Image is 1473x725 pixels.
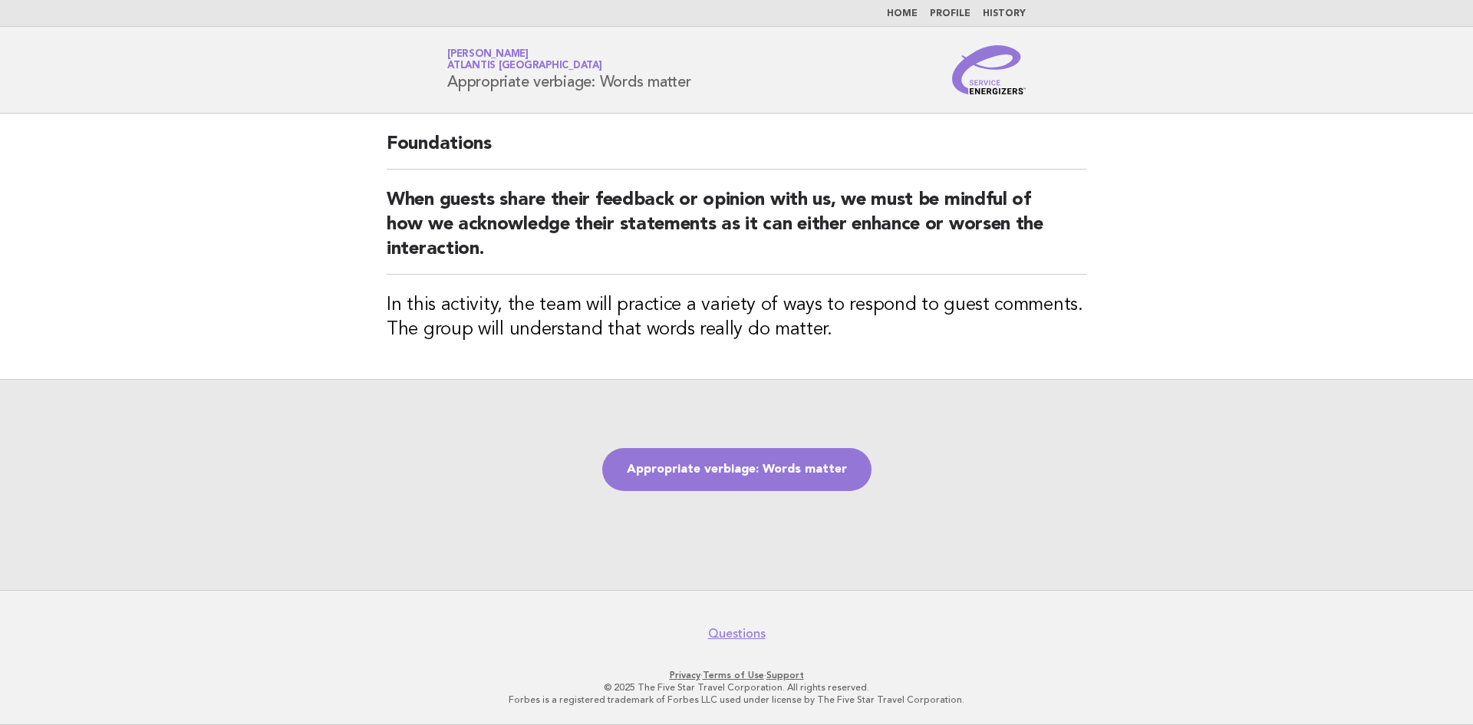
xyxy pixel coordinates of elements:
[766,670,804,681] a: Support
[267,681,1206,694] p: © 2025 The Five Star Travel Corporation. All rights reserved.
[670,670,700,681] a: Privacy
[930,9,970,18] a: Profile
[447,50,691,90] h1: Appropriate verbiage: Words matter
[387,188,1086,275] h2: When guests share their feedback or opinion with us, we must be mindful of how we acknowledge the...
[703,670,764,681] a: Terms of Use
[447,49,602,71] a: [PERSON_NAME]Atlantis [GEOGRAPHIC_DATA]
[447,61,602,71] span: Atlantis [GEOGRAPHIC_DATA]
[387,132,1086,170] h2: Foundations
[983,9,1026,18] a: History
[602,448,872,491] a: Appropriate verbiage: Words matter
[887,9,918,18] a: Home
[267,669,1206,681] p: · ·
[708,626,766,641] a: Questions
[952,45,1026,94] img: Service Energizers
[267,694,1206,706] p: Forbes is a registered trademark of Forbes LLC used under license by The Five Star Travel Corpora...
[387,293,1086,342] h3: In this activity, the team will practice a variety of ways to respond to guest comments. The grou...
